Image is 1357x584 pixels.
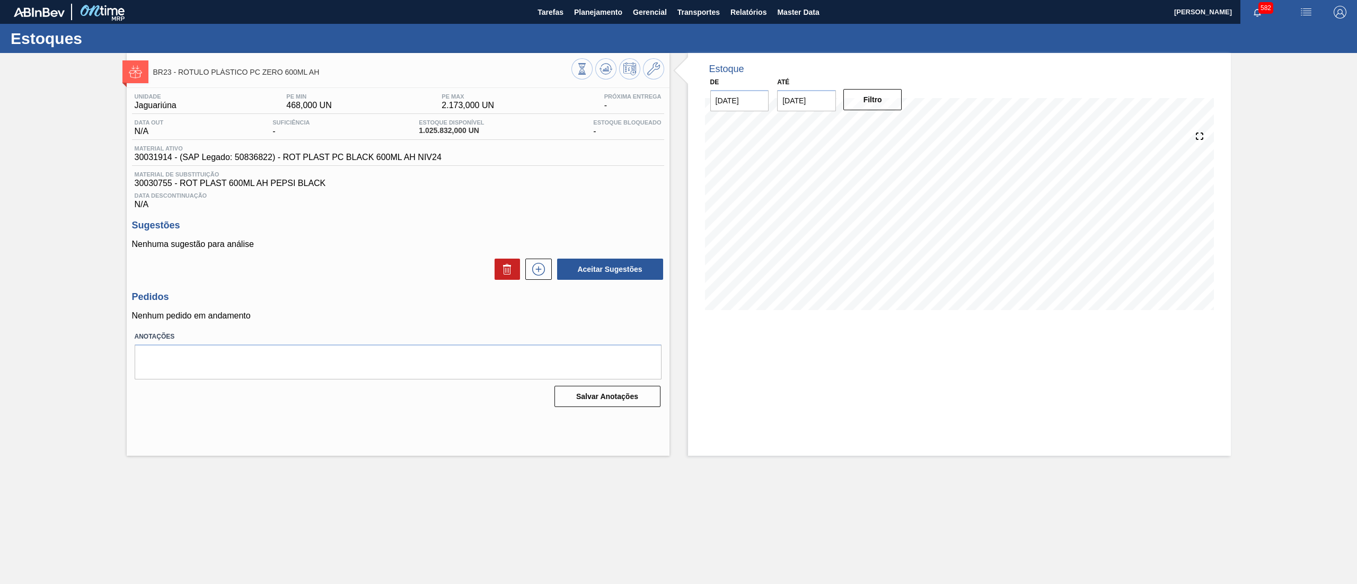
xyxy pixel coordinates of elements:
span: Material ativo [135,145,442,152]
img: Logout [1334,6,1346,19]
span: Master Data [777,6,819,19]
button: Programar Estoque [619,58,640,79]
button: Salvar Anotações [554,386,660,407]
span: Gerencial [633,6,667,19]
span: 1.025.832,000 UN [419,127,484,135]
img: userActions [1300,6,1312,19]
span: 30031914 - (SAP Legado: 50836822) - ROT PLAST PC BLACK 600ML AH NIV24 [135,153,442,162]
label: Anotações [135,329,662,344]
button: Aceitar Sugestões [557,259,663,280]
label: Até [777,78,789,86]
img: TNhmsLtSVTkK8tSr43FrP2fwEKptu5GPRR3wAAAABJRU5ErkJggg== [14,7,65,17]
span: 468,000 UN [286,101,331,110]
span: BR23 - RÓTULO PLÁSTICO PC ZERO 600ML AH [153,68,571,76]
div: N/A [132,188,664,209]
button: Notificações [1240,5,1274,20]
p: Nenhuma sugestão para análise [132,240,664,249]
img: Ícone [129,65,142,78]
span: Material de Substituição [135,171,662,178]
span: 2.173,000 UN [442,101,494,110]
span: Tarefas [537,6,563,19]
span: Planejamento [574,6,622,19]
h1: Estoques [11,32,199,45]
span: Unidade [135,93,177,100]
div: - [270,119,312,136]
div: - [591,119,664,136]
span: Estoque Bloqueado [593,119,661,126]
input: dd/mm/yyyy [777,90,836,111]
p: Nenhum pedido em andamento [132,311,664,321]
h3: Pedidos [132,291,664,303]
input: dd/mm/yyyy [710,90,769,111]
button: Ir ao Master Data / Geral [643,58,664,79]
span: Próxima Entrega [604,93,662,100]
div: - [602,93,664,110]
div: Excluir Sugestões [489,259,520,280]
label: De [710,78,719,86]
div: Estoque [709,64,744,75]
span: Transportes [677,6,720,19]
span: Estoque Disponível [419,119,484,126]
span: Data Descontinuação [135,192,662,199]
h3: Sugestões [132,220,664,231]
button: Visão Geral dos Estoques [571,58,593,79]
span: Suficiência [272,119,310,126]
div: N/A [132,119,166,136]
div: Aceitar Sugestões [552,258,664,281]
button: Filtro [843,89,902,110]
span: 30030755 - ROT PLAST 600ML AH PEPSI BLACK [135,179,662,188]
span: Data out [135,119,164,126]
span: 582 [1258,2,1273,14]
div: Nova sugestão [520,259,552,280]
span: PE MAX [442,93,494,100]
span: Relatórios [730,6,766,19]
button: Atualizar Gráfico [595,58,616,79]
span: Jaguariúna [135,101,177,110]
span: PE MIN [286,93,331,100]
